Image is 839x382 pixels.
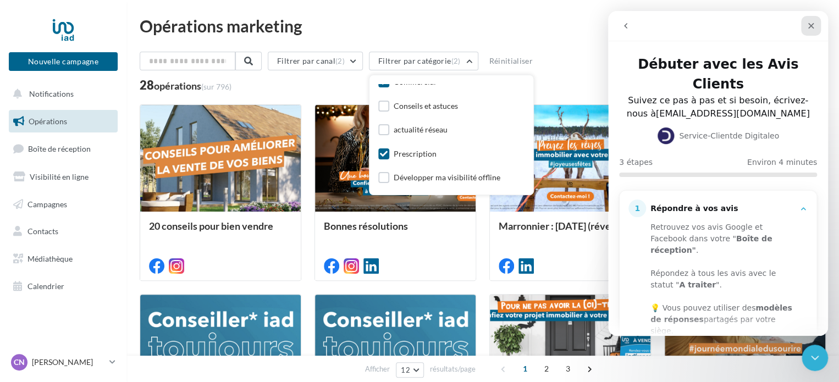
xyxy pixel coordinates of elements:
[324,220,467,242] div: Bonnes résolutions
[27,199,67,208] span: Campagnes
[394,172,500,183] div: Développer ma visibilité offline
[401,366,410,374] span: 12
[7,247,120,270] a: Médiathèque
[154,81,231,91] div: opérations
[140,18,826,34] div: Opérations marketing
[516,360,534,378] span: 1
[9,352,118,373] a: CN [PERSON_NAME]
[484,54,537,68] button: Réinitialiser
[451,57,460,65] span: (2)
[394,148,437,159] div: Prescription
[365,364,390,374] span: Afficher
[499,220,642,242] div: Marronnier : [DATE] (réveillon)
[608,11,828,336] iframe: Intercom live chat
[7,110,120,133] a: Opérations
[9,52,118,71] button: Nouvelle campagne
[538,360,555,378] span: 2
[7,193,120,216] a: Campagnes
[7,82,115,106] button: Notifications
[559,360,577,378] span: 3
[14,357,25,368] span: CN
[149,220,292,242] div: 20 conseils pour bien vendre
[396,362,424,378] button: 12
[27,254,73,263] span: Médiathèque
[268,52,363,70] button: Filtrer par canal(2)
[369,52,478,70] button: Filtrer par catégorie(2)
[42,291,191,326] div: 💡 Vous pouvez utiliser des partagés par votre siège.
[802,345,828,371] iframe: Intercom live chat
[7,275,120,298] a: Calendrier
[28,144,91,153] span: Boîte de réception
[29,89,74,98] span: Notifications
[394,124,448,135] div: actualité réseau
[27,226,58,236] span: Contacts
[430,364,476,374] span: résultats/page
[7,220,120,243] a: Contacts
[27,281,64,291] span: Calendrier
[7,165,120,189] a: Visibilité en ligne
[7,137,120,160] a: Boîte de réception
[335,57,345,65] span: (2)
[30,172,89,181] span: Visibilité en ligne
[32,357,105,368] p: [PERSON_NAME]
[29,117,67,126] span: Opérations
[394,101,458,112] div: Conseils et astuces
[140,79,231,91] div: 28
[201,82,231,91] span: (sur 796)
